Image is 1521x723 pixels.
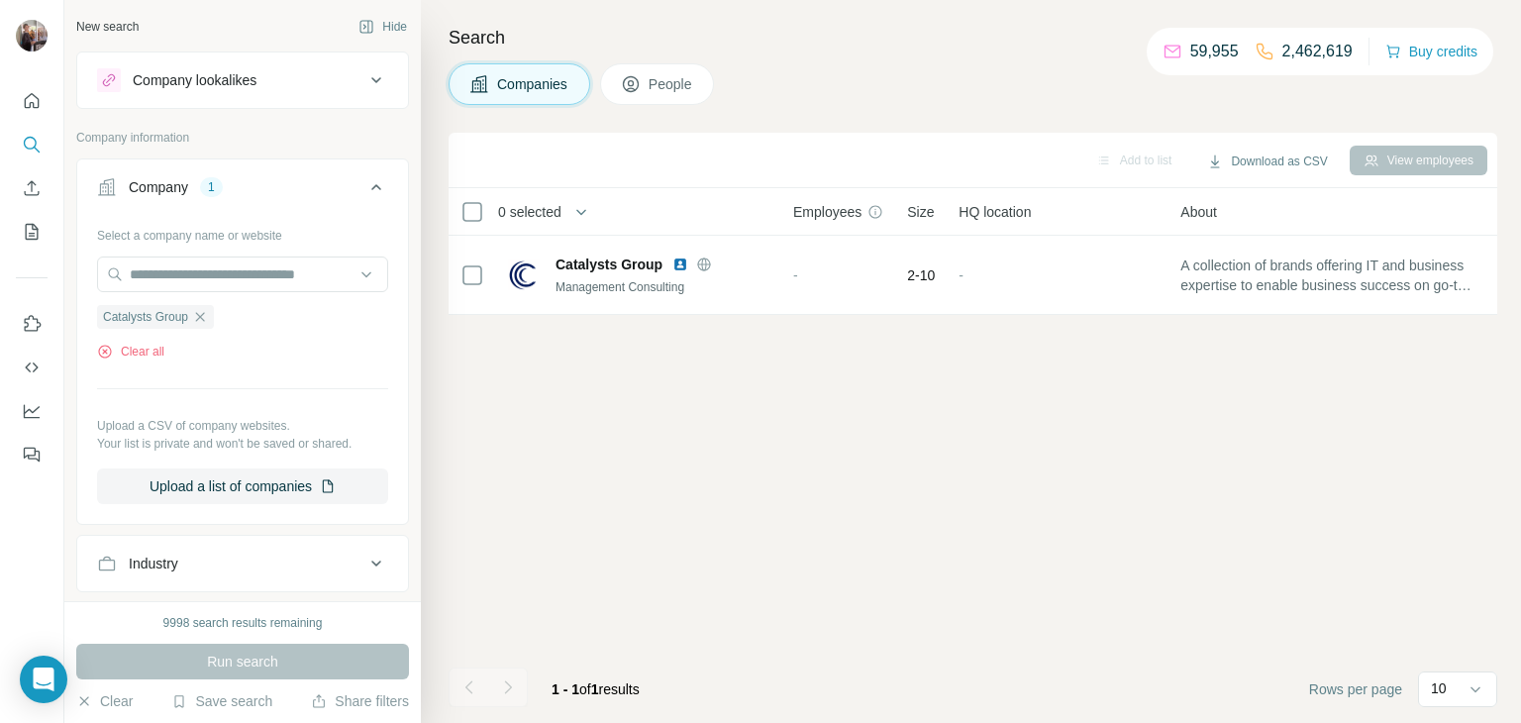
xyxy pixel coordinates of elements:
[1180,202,1217,222] span: About
[16,393,48,429] button: Dashboard
[97,468,388,504] button: Upload a list of companies
[1431,678,1447,698] p: 10
[77,56,408,104] button: Company lookalikes
[16,306,48,342] button: Use Surfe on LinkedIn
[508,259,540,290] img: Logo of Catalysts Group
[16,170,48,206] button: Enrich CSV
[1193,147,1341,176] button: Download as CSV
[498,202,561,222] span: 0 selected
[449,24,1497,52] h4: Search
[97,435,388,453] p: Your list is private and won't be saved or shared.
[907,265,935,285] span: 2-10
[959,202,1031,222] span: HQ location
[959,267,963,283] span: -
[793,202,862,222] span: Employees
[16,20,48,52] img: Avatar
[200,178,223,196] div: 1
[76,691,133,711] button: Clear
[97,343,164,361] button: Clear all
[76,129,409,147] p: Company information
[311,691,409,711] button: Share filters
[1282,40,1353,63] p: 2,462,619
[649,74,694,94] span: People
[1385,38,1477,65] button: Buy credits
[552,681,579,697] span: 1 - 1
[672,257,688,272] img: LinkedIn logo
[129,177,188,197] div: Company
[552,681,640,697] span: results
[16,83,48,119] button: Quick start
[16,214,48,250] button: My lists
[97,219,388,245] div: Select a company name or website
[133,70,256,90] div: Company lookalikes
[345,12,421,42] button: Hide
[1180,256,1473,295] span: A collection of brands offering IT and business expertise to enable business success on go-to-mar...
[77,540,408,587] button: Industry
[556,278,769,296] div: Management Consulting
[171,691,272,711] button: Save search
[497,74,569,94] span: Companies
[907,202,934,222] span: Size
[16,437,48,472] button: Feedback
[97,417,388,435] p: Upload a CSV of company websites.
[163,614,323,632] div: 9998 search results remaining
[76,18,139,36] div: New search
[77,163,408,219] button: Company1
[20,656,67,703] div: Open Intercom Messenger
[579,681,591,697] span: of
[793,267,798,283] span: -
[16,350,48,385] button: Use Surfe API
[129,554,178,573] div: Industry
[591,681,599,697] span: 1
[103,308,188,326] span: Catalysts Group
[1190,40,1239,63] p: 59,955
[1309,679,1402,699] span: Rows per page
[16,127,48,162] button: Search
[556,255,662,274] span: Catalysts Group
